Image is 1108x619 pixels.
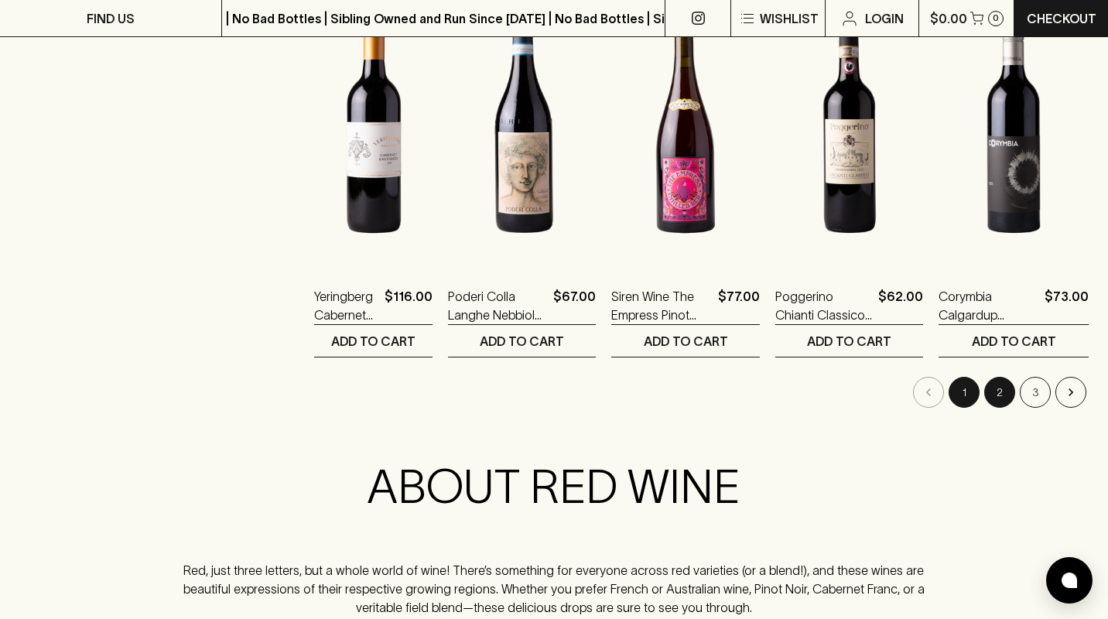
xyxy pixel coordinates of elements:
[939,325,1089,357] button: ADD TO CART
[166,561,942,617] p: Red, just three letters, but a whole world of wine! There’s something for everyone across red var...
[993,14,999,22] p: 0
[775,287,872,324] a: Poggerino Chianti Classico 2022
[972,332,1056,351] p: ADD TO CART
[1062,573,1077,588] img: bubble-icon
[718,287,760,324] p: $77.00
[448,287,547,324] a: Poderi Colla Langhe Nebbiolo 2021
[1020,377,1051,408] button: Go to page 3
[553,287,596,324] p: $67.00
[314,325,433,357] button: ADD TO CART
[314,287,378,324] a: Yeringberg Cabernet Sauvignon 2022
[775,325,923,357] button: ADD TO CART
[1045,287,1089,324] p: $73.00
[166,459,942,515] h2: ABOUT RED WINE
[939,287,1038,324] a: Corymbia Calgardup Vineyard Cabernet Sauvignon 2023
[949,377,980,408] button: page 1
[760,9,819,28] p: Wishlist
[87,9,135,28] p: FIND US
[448,325,596,357] button: ADD TO CART
[644,332,728,351] p: ADD TO CART
[331,332,415,351] p: ADD TO CART
[611,287,712,324] a: Siren Wine The Empress Pinot Noir 2023
[984,377,1015,408] button: Go to page 2
[930,9,967,28] p: $0.00
[1027,9,1096,28] p: Checkout
[878,287,923,324] p: $62.00
[865,9,904,28] p: Login
[1055,377,1086,408] button: Go to next page
[807,332,891,351] p: ADD TO CART
[314,377,1089,408] nav: pagination navigation
[385,287,433,324] p: $116.00
[611,325,760,357] button: ADD TO CART
[480,332,564,351] p: ADD TO CART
